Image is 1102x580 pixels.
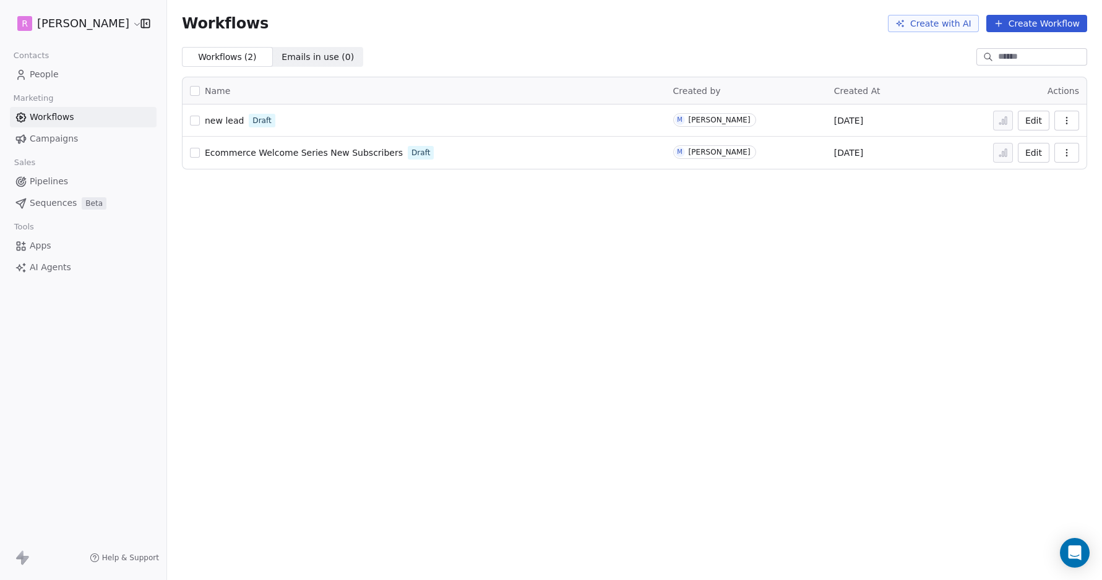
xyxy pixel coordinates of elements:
div: Open Intercom Messenger [1060,538,1090,568]
span: Name [205,85,230,98]
span: [DATE] [834,147,863,159]
span: Draft [252,115,271,126]
button: R[PERSON_NAME] [15,13,132,34]
a: Pipelines [10,171,157,192]
span: Beta [82,197,106,210]
span: Pipelines [30,175,68,188]
span: Contacts [8,46,54,65]
a: SequencesBeta [10,193,157,213]
a: Help & Support [90,553,159,563]
span: Actions [1048,86,1079,96]
span: Sequences [30,197,77,210]
a: Ecommerce Welcome Series New Subscribers [205,147,403,159]
span: R [22,17,28,30]
span: People [30,68,59,81]
button: Edit [1018,143,1049,163]
span: Sales [9,153,41,172]
span: Emails in use ( 0 ) [282,51,354,64]
span: Help & Support [102,553,159,563]
div: [PERSON_NAME] [689,116,751,124]
div: M [677,147,682,157]
span: Workflows [30,111,74,124]
span: new lead [205,116,244,126]
span: AI Agents [30,261,71,274]
span: Workflows [182,15,269,32]
a: Apps [10,236,157,256]
span: Marketing [8,89,59,108]
div: M [677,115,682,125]
a: Workflows [10,107,157,127]
button: Create with AI [888,15,979,32]
span: Apps [30,239,51,252]
button: Create Workflow [986,15,1087,32]
a: Campaigns [10,129,157,149]
span: Tools [9,218,39,236]
span: [PERSON_NAME] [37,15,129,32]
div: [PERSON_NAME] [689,148,751,156]
span: Created At [834,86,880,96]
span: Created by [673,86,721,96]
button: Edit [1018,111,1049,130]
span: Draft [411,147,430,158]
a: People [10,64,157,85]
a: new lead [205,114,244,127]
span: [DATE] [834,114,863,127]
span: Campaigns [30,132,78,145]
a: AI Agents [10,257,157,278]
span: Ecommerce Welcome Series New Subscribers [205,148,403,158]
